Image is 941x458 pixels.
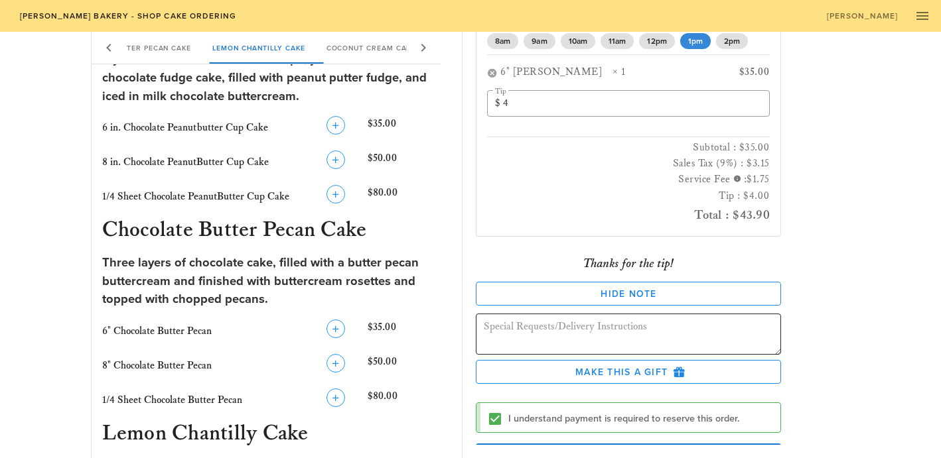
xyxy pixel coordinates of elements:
[476,253,781,274] div: Thanks for the tip!
[487,156,770,172] h3: Sales Tax (9%) : $3.15
[613,66,702,80] div: × 1
[495,33,510,49] span: 8am
[724,33,740,49] span: 2pm
[11,7,245,25] a: [PERSON_NAME] Bakery - Shop Cake Ordering
[100,420,455,449] h3: Lemon Chantilly Cake
[19,11,236,21] span: [PERSON_NAME] Bakery - Shop Cake Ordering
[365,148,454,177] div: $50.00
[495,86,506,96] label: Tip
[647,33,666,49] span: 12pm
[102,50,452,105] div: If you're a fan of Peanut Butter cups, you'll love this dark chocolate fudge cake, filled with pe...
[365,317,454,346] div: $35.00
[102,394,242,406] span: 1/4 Sheet Chocolate Butter Pecan
[688,33,703,49] span: 1pm
[487,172,770,188] h3: Service Fee :
[365,351,454,380] div: $50.00
[500,66,613,80] div: 6" [PERSON_NAME]
[476,360,781,384] button: Make this a Gift
[609,33,626,49] span: 11am
[826,11,899,21] span: [PERSON_NAME]
[102,254,452,309] div: Three layers of chocolate cake, filled with a butter pecan buttercream and finished with buttercr...
[747,173,770,186] span: $1.75
[365,182,454,211] div: $80.00
[102,156,269,168] span: 8 in. Chocolate PeanutButter Cup Cake
[102,121,268,134] span: 6 in. Chocolate Peanutbutter Cup Cake
[487,204,770,225] h2: Total : $43.90
[365,386,454,415] div: $80.00
[52,32,201,64] div: Chocolate Butter Pecan Cake
[102,359,212,372] span: 8" Chocolate Butter Pecan
[487,188,770,204] h3: Tip : $4.00
[532,33,547,49] span: 9am
[508,412,770,426] label: I understand payment is required to reserve this order.
[818,7,906,25] a: [PERSON_NAME]
[202,32,316,64] div: Lemon Chantilly Cake
[487,140,770,156] h3: Subtotal : $35.00
[102,190,289,203] span: 1/4 Sheet Chocolate PeanutButter Cup Cake
[487,366,770,378] span: Make this a Gift
[487,288,770,299] span: Hide Note
[365,113,454,143] div: $35.00
[569,33,587,49] span: 10am
[495,97,503,110] div: $
[476,282,781,306] button: Hide Note
[100,217,455,246] h3: Chocolate Butter Pecan Cake
[315,32,426,64] div: Coconut Cream Cake
[102,325,212,337] span: 6" Chocolate Butter Pecan
[702,66,769,80] div: $35.00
